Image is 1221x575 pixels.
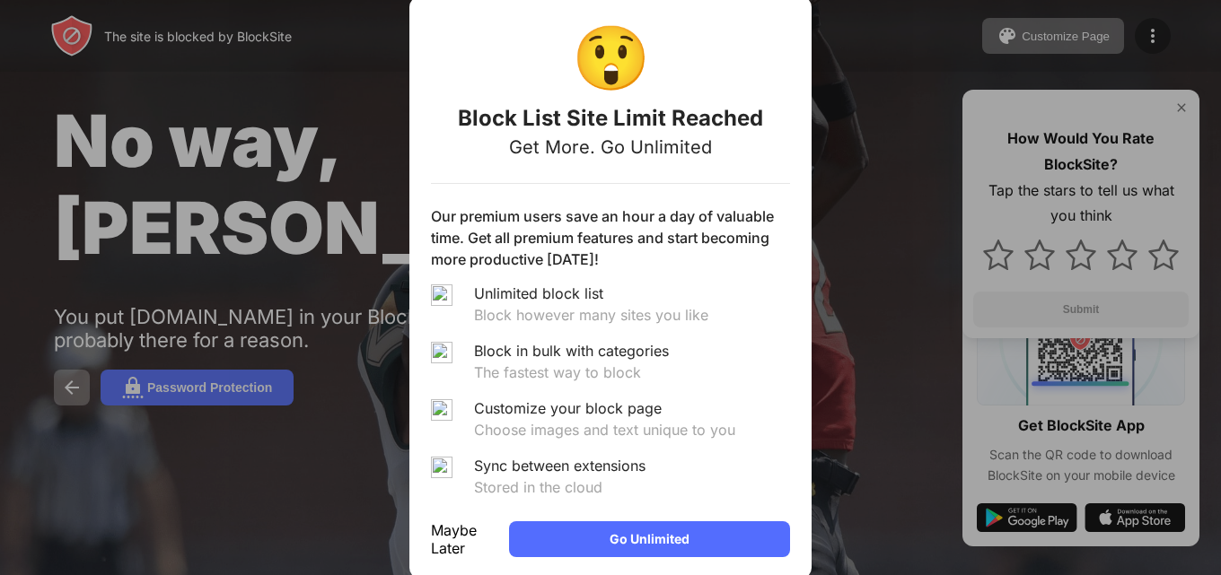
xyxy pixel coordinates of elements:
div: Get More. Go Unlimited [431,133,790,161]
div: Block however many sites you like [474,306,708,327]
img: check-green.svg [431,284,452,306]
div: Block in bulk with categories [474,342,669,363]
img: check-green.svg [431,399,452,421]
img: check-green.svg [431,342,452,363]
div: Choose images and text unique to you [474,421,735,442]
div: Customize your block page [474,399,735,421]
div: Maybe Later [431,521,495,557]
div: The fastest way to block [474,363,669,385]
img: check-green.svg [431,457,452,478]
div: Sync between extensions [474,457,646,478]
div: Go Unlimited [509,521,790,557]
div: Block List Site Limit Reached [431,104,790,133]
div: Our premium users save an hour a day of valuable time. Get all premium features and start becomin... [431,205,790,270]
div: Unlimited block list [474,284,708,306]
div: Stored in the cloud [474,478,646,500]
div: 😲 [431,18,790,97]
